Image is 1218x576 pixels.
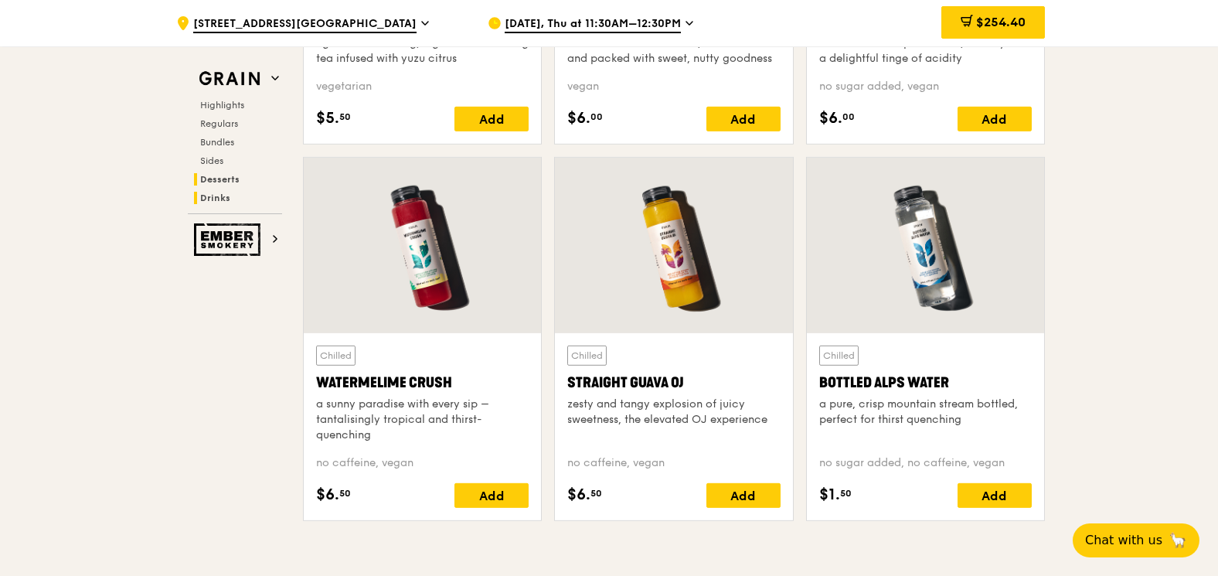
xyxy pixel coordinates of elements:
img: Grain web logo [194,65,265,93]
span: 50 [339,487,351,499]
div: vegan [567,79,780,94]
div: Chilled [567,346,607,366]
div: Bottled Alps Water [819,372,1032,394]
span: Drinks [200,193,230,203]
div: Add [454,107,529,131]
button: Chat with us🦙 [1073,523,1199,557]
img: Ember Smokery web logo [194,223,265,256]
div: a pure, crisp mountain stream bottled, perfect for thirst quenching [819,397,1032,428]
span: $6. [567,483,590,506]
div: vegetarian [316,79,529,94]
div: Add [454,483,529,508]
div: Watermelime Crush [316,372,529,394]
div: a sunny paradise with every sip – tantalisingly tropical and thirst-quenching [316,397,529,443]
span: 50 [339,111,351,123]
span: $1. [819,483,840,506]
span: 50 [840,487,852,499]
div: no sugar added, vegan [819,79,1032,94]
span: $254.40 [976,15,1026,29]
span: Desserts [200,174,240,185]
div: Straight Guava OJ [567,372,780,394]
div: full robust arabica beans, cold brewed and packed with sweet, nutty goodness [567,36,780,66]
span: 00 [590,111,603,123]
span: $6. [819,107,842,130]
span: 50 [590,487,602,499]
div: zesty and tangy explosion of juicy sweetness, the elevated OJ experience [567,397,780,428]
span: Bundles [200,137,234,148]
div: Add [706,483,781,508]
span: 00 [842,111,855,123]
span: [STREET_ADDRESS][GEOGRAPHIC_DATA] [193,16,417,33]
span: Regulars [200,118,238,129]
div: no sugar added, no caffeine, vegan [819,455,1032,471]
span: $6. [316,483,339,506]
div: light and refreshing, high altitude oolong tea infused with yuzu citrus [316,36,529,66]
span: 🦙 [1169,531,1187,550]
div: no caffeine, vegan [567,455,780,471]
span: $5. [316,107,339,130]
span: Sides [200,155,223,166]
span: Highlights [200,100,244,111]
span: [DATE], Thu at 11:30AM–12:30PM [505,16,681,33]
div: Chilled [819,346,859,366]
span: $6. [567,107,590,130]
div: the best of Ethiopian beans, flowery with a delightful tinge of acidity [819,36,1032,66]
span: Chat with us [1085,531,1162,550]
div: Add [958,107,1032,131]
div: Chilled [316,346,356,366]
div: Add [958,483,1032,508]
div: no caffeine, vegan [316,455,529,471]
div: Add [706,107,781,131]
